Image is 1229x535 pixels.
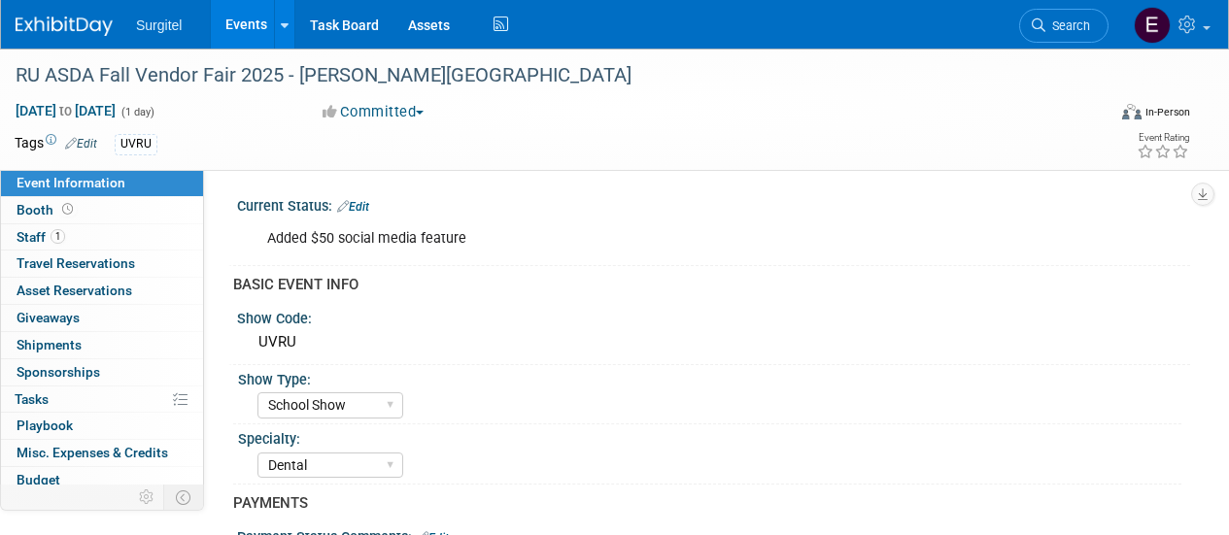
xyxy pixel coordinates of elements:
td: Toggle Event Tabs [164,485,204,510]
div: Event Rating [1137,133,1189,143]
span: Booth [17,202,77,217]
a: Shipments [1,332,203,358]
div: In-Person [1144,105,1190,119]
a: Booth [1,197,203,223]
span: Asset Reservations [17,283,132,298]
span: Travel Reservations [17,255,135,271]
img: Format-Inperson.png [1122,104,1142,119]
td: Tags [15,133,97,155]
a: Event Information [1,170,203,196]
div: Specialty: [238,424,1181,449]
a: Staff1 [1,224,203,251]
div: PAYMENTS [233,493,1176,514]
span: Staff [17,229,65,245]
span: Misc. Expenses & Credits [17,445,168,460]
div: Event Format [1018,101,1190,130]
img: Event Coordinator [1134,7,1171,44]
a: Asset Reservations [1,278,203,304]
a: Travel Reservations [1,251,203,277]
span: Shipments [17,337,82,352]
div: UVRU [252,327,1176,357]
span: Surgitel [136,17,182,33]
span: Booth not reserved yet [58,202,77,217]
a: Search [1019,9,1109,43]
div: Show Code: [237,304,1190,328]
span: Giveaways [17,310,80,325]
span: Event Information [17,175,125,190]
div: RU ASDA Fall Vendor Fair 2025 - [PERSON_NAME][GEOGRAPHIC_DATA] [9,58,1090,93]
span: Search [1045,18,1090,33]
img: ExhibitDay [16,17,113,36]
a: Sponsorships [1,359,203,385]
a: Edit [337,200,369,214]
a: Misc. Expenses & Credits [1,440,203,466]
a: Budget [1,467,203,493]
a: Edit [65,137,97,150]
span: (1 day) [119,106,154,118]
button: Committed [316,102,431,122]
div: Added $50 social media feature [254,219,1002,258]
div: UVRU [115,134,157,154]
div: BASIC EVENT INFO [233,275,1176,295]
a: Tasks [1,386,203,413]
div: Current Status: [237,191,1190,217]
span: 1 [51,229,65,244]
a: Giveaways [1,305,203,331]
a: Playbook [1,413,203,439]
td: Personalize Event Tab Strip [130,485,164,510]
span: [DATE] [DATE] [15,102,117,119]
span: Tasks [15,391,49,407]
span: Sponsorships [17,364,100,380]
div: Show Type: [238,365,1181,389]
span: Budget [17,472,60,487]
span: to [56,103,75,118]
span: Playbook [17,418,73,433]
